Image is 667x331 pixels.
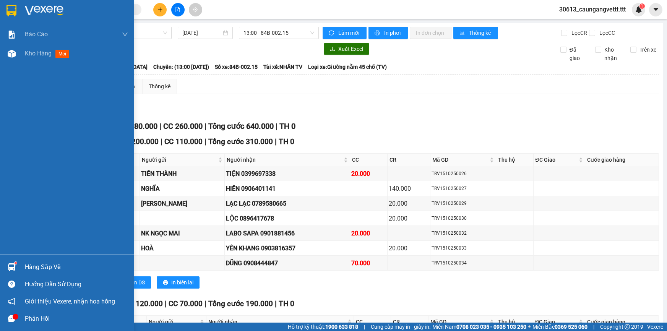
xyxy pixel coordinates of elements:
[596,29,616,37] span: Lọc CC
[639,3,645,9] sup: 1
[279,122,295,131] span: TH 0
[384,29,402,37] span: In phơi
[25,279,128,290] div: Hướng dẫn sử dụng
[555,324,587,330] strong: 0369 525 060
[330,46,335,52] span: download
[635,6,642,13] img: icon-new-feature
[325,324,358,330] strong: 1900 633 818
[532,323,587,331] span: Miền Bắc
[226,214,349,223] div: LỘC 0896417678
[389,184,429,193] div: 140.000
[25,50,52,57] span: Kho hàng
[566,45,589,62] span: Đã giao
[536,156,578,164] span: ĐC Giao
[171,3,185,16] button: file-add
[432,200,495,207] div: TRV1510250029
[430,226,496,241] td: TRV1510250032
[652,6,659,13] span: caret-down
[226,199,349,208] div: LẠC LẠC 0789580665
[350,154,387,166] th: CC
[469,29,492,37] span: Thống kê
[368,27,408,39] button: printerIn phơi
[8,298,15,305] span: notification
[227,156,342,164] span: Người nhận
[163,122,203,131] span: CC 260.000
[410,27,451,39] button: In đơn chọn
[25,29,48,39] span: Báo cáo
[204,122,206,131] span: |
[535,318,577,326] span: ĐC Giao
[375,30,381,36] span: printer
[164,137,203,146] span: CC 110.000
[432,245,495,252] div: TRV1510250033
[456,324,526,330] strong: 0708 023 035 - 0935 103 250
[279,137,294,146] span: TH 0
[329,30,335,36] span: sync
[215,63,258,71] span: Số xe: 84B-002.15
[338,45,363,53] span: Xuất Excel
[389,243,429,253] div: 20.000
[371,323,430,331] span: Cung cấp máy in - giấy in:
[118,276,151,289] button: printerIn DS
[141,184,223,193] div: NGHĨA
[432,170,495,177] div: TRV1510250026
[226,243,349,253] div: YẾN KHANG 0903816357
[163,280,168,286] span: printer
[391,316,428,328] th: CR
[430,241,496,256] td: TRV1510250033
[641,3,643,9] span: 1
[159,122,161,131] span: |
[430,196,496,211] td: TRV1510250029
[122,31,128,37] span: down
[338,29,360,37] span: Làm mới
[430,256,496,271] td: TRV1510250034
[153,3,167,16] button: plus
[430,166,496,181] td: TRV1510250026
[8,281,15,288] span: question-circle
[553,5,632,14] span: 30613_caungangvettt.ttt
[149,82,170,91] div: Thống kê
[243,27,314,39] span: 13:00 - 84B-002.15
[585,316,659,328] th: Cước giao hàng
[323,27,367,39] button: syncLàm mới
[125,299,163,308] span: CR 120.000
[430,318,488,326] span: Mã GD
[568,29,588,37] span: Lọc CR
[208,137,273,146] span: Tổng cước 310.000
[204,299,206,308] span: |
[585,154,659,166] th: Cước giao hàng
[389,199,429,208] div: 20.000
[430,211,496,226] td: TRV1510250030
[593,323,594,331] span: |
[649,3,662,16] button: caret-down
[432,323,526,331] span: Miền Nam
[354,316,391,328] th: CC
[276,122,278,131] span: |
[208,299,273,308] span: Tổng cước 190.000
[149,318,198,326] span: Người gửi
[141,199,223,208] div: [PERSON_NAME]
[388,154,431,166] th: CR
[55,50,69,58] span: mới
[288,323,358,331] span: Hỗ trợ kỹ thuật:
[226,169,349,178] div: TIỆN 0399697338
[208,318,346,326] span: Người nhận
[496,154,533,166] th: Thu hộ
[171,278,193,287] span: In biên lai
[459,30,466,36] span: bar-chart
[308,63,387,71] span: Loại xe: Giường nằm 45 chỗ (TV)
[389,214,429,223] div: 20.000
[226,229,349,238] div: LABO SAPA 0901881456
[601,45,624,62] span: Kho nhận
[141,229,223,238] div: NK NGỌC MAI
[169,299,203,308] span: CC 70.000
[157,7,163,12] span: plus
[351,229,386,238] div: 20.000
[182,29,221,37] input: 15/10/2025
[189,3,202,16] button: aim
[15,262,17,264] sup: 1
[8,50,16,58] img: warehouse-icon
[453,27,498,39] button: bar-chartThống kê
[279,299,294,308] span: TH 0
[25,297,115,306] span: Giới thiệu Vexere, nhận hoa hồng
